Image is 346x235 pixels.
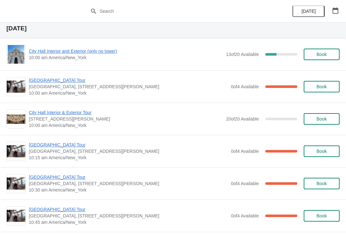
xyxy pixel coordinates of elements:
[304,145,340,157] button: Book
[304,178,340,189] button: Book
[29,174,228,180] span: [GEOGRAPHIC_DATA] Tour
[317,84,327,89] span: Book
[304,113,340,125] button: Book
[29,187,228,193] span: 10:30 am America/New_York
[29,142,228,148] span: [GEOGRAPHIC_DATA] Tour
[231,213,259,218] span: 0 of 4 Available
[99,5,259,17] input: Search
[304,210,340,222] button: Book
[7,114,25,124] img: City Hall Interior & Exterior Tour | 1400 John F Kennedy Boulevard, Suite 121, Philadelphia, PA, ...
[226,116,259,121] span: 20 of 20 Available
[29,116,223,122] span: [STREET_ADDRESS][PERSON_NAME]
[29,83,228,90] span: [GEOGRAPHIC_DATA], [STREET_ADDRESS][PERSON_NAME]
[301,9,316,14] span: [DATE]
[29,122,223,129] span: 10:00 am America/New_York
[29,148,228,154] span: [GEOGRAPHIC_DATA], [STREET_ADDRESS][PERSON_NAME]
[29,180,228,187] span: [GEOGRAPHIC_DATA], [STREET_ADDRESS][PERSON_NAME]
[231,181,259,186] span: 0 of 4 Available
[29,77,228,83] span: [GEOGRAPHIC_DATA] Tour
[231,84,259,89] span: 0 of 4 Available
[29,48,223,54] span: City Hall Interior and Exterior (only no tower)
[231,149,259,154] span: 0 of 4 Available
[29,90,228,96] span: 10:00 am America/New_York
[29,213,228,219] span: [GEOGRAPHIC_DATA], [STREET_ADDRESS][PERSON_NAME]
[317,116,327,121] span: Book
[7,81,25,93] img: City Hall Tower Tour | City Hall Visitor Center, 1400 John F Kennedy Boulevard Suite 121, Philade...
[304,49,340,60] button: Book
[226,52,259,57] span: 13 of 20 Available
[317,181,327,186] span: Book
[29,206,228,213] span: [GEOGRAPHIC_DATA] Tour
[7,177,25,190] img: City Hall Tower Tour | City Hall Visitor Center, 1400 John F Kennedy Boulevard Suite 121, Philade...
[317,213,327,218] span: Book
[29,109,223,116] span: City Hall Interior & Exterior Tour
[8,45,25,64] img: City Hall Interior and Exterior (only no tower) | | 10:00 am America/New_York
[29,219,228,225] span: 10:45 am America/New_York
[7,210,25,222] img: City Hall Tower Tour | City Hall Visitor Center, 1400 John F Kennedy Boulevard Suite 121, Philade...
[317,52,327,57] span: Book
[29,154,228,161] span: 10:15 am America/New_York
[304,81,340,92] button: Book
[29,54,223,61] span: 10:00 am America/New_York
[292,5,325,17] button: [DATE]
[317,149,327,154] span: Book
[7,145,25,158] img: City Hall Tower Tour | City Hall Visitor Center, 1400 John F Kennedy Boulevard Suite 121, Philade...
[6,25,340,32] h2: [DATE]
